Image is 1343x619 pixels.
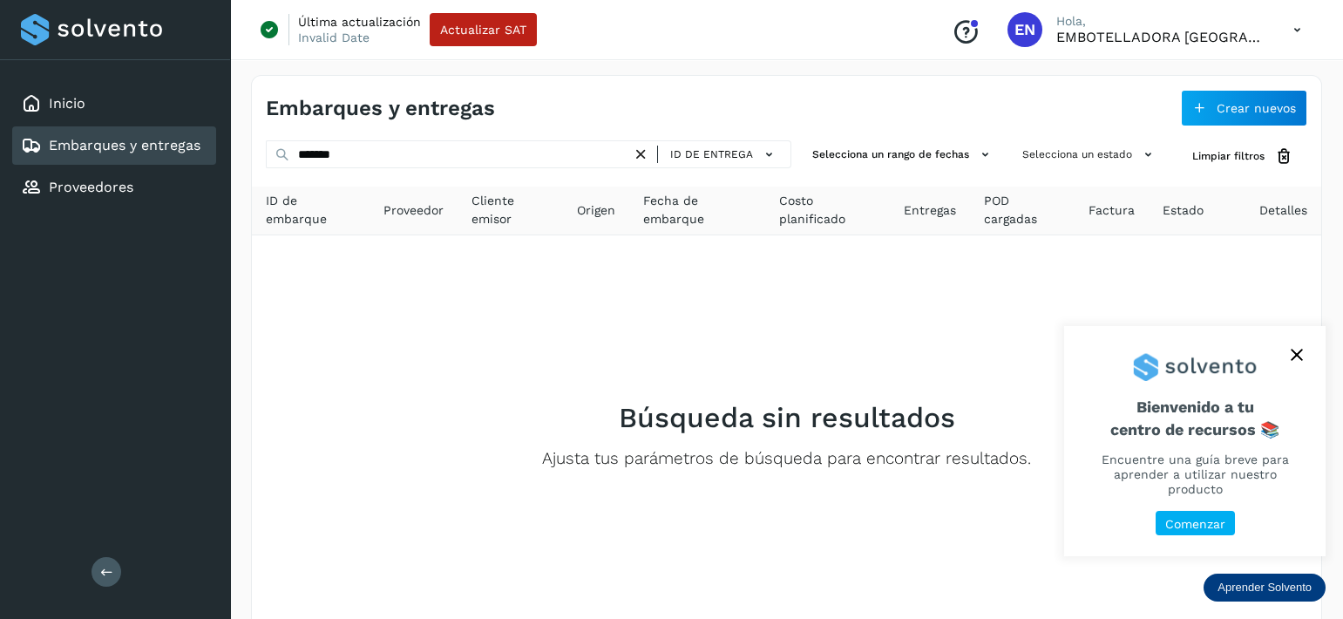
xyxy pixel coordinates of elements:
[266,192,356,228] span: ID de embarque
[1259,201,1307,220] span: Detalles
[1165,517,1225,532] p: Comenzar
[670,146,753,162] span: ID de entrega
[1156,511,1235,536] button: Comenzar
[1217,102,1296,114] span: Crear nuevos
[984,192,1061,228] span: POD cargadas
[1085,398,1305,439] span: Bienvenido a tu
[49,95,85,112] a: Inicio
[643,192,751,228] span: Fecha de embarque
[12,126,216,165] div: Embarques y entregas
[1218,581,1312,595] p: Aprender Solvento
[665,142,783,167] button: ID de entrega
[12,85,216,123] div: Inicio
[1163,201,1204,220] span: Estado
[1284,342,1310,368] button: close,
[1015,140,1164,169] button: Selecciona un estado
[1056,29,1265,45] p: EMBOTELLADORA NIAGARA DE MEXICO
[49,179,133,195] a: Proveedores
[904,201,956,220] span: Entregas
[471,192,550,228] span: Cliente emisor
[1181,90,1307,126] button: Crear nuevos
[440,24,526,36] span: Actualizar SAT
[1064,326,1326,556] div: Aprender Solvento
[1192,148,1265,164] span: Limpiar filtros
[49,137,200,153] a: Embarques y entregas
[542,449,1031,469] p: Ajusta tus parámetros de búsqueda para encontrar resultados.
[1204,574,1326,602] div: Aprender Solvento
[779,192,876,228] span: Costo planificado
[805,140,1001,169] button: Selecciona un rango de fechas
[1056,14,1265,29] p: Hola,
[383,201,444,220] span: Proveedor
[298,30,370,45] p: Invalid Date
[619,401,955,434] h2: Búsqueda sin resultados
[1178,140,1307,173] button: Limpiar filtros
[577,201,615,220] span: Origen
[1085,452,1305,496] p: Encuentre una guía breve para aprender a utilizar nuestro producto
[266,96,495,121] h4: Embarques y entregas
[1089,201,1135,220] span: Factura
[430,13,537,46] button: Actualizar SAT
[298,14,421,30] p: Última actualización
[1085,420,1305,439] p: centro de recursos 📚
[12,168,216,207] div: Proveedores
